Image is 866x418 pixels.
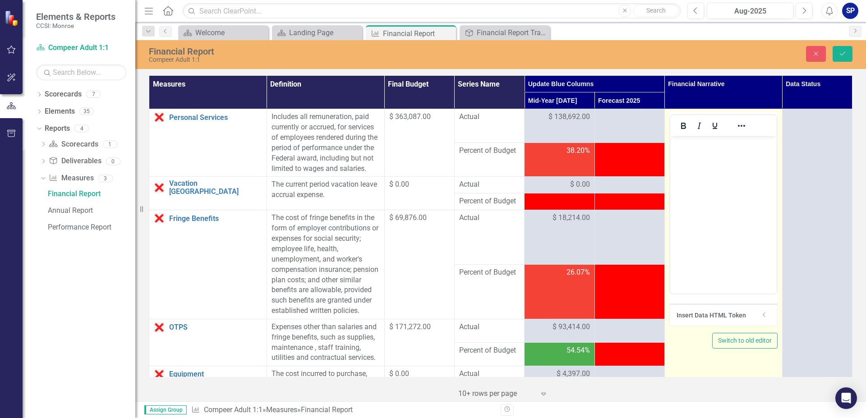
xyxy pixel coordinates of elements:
[154,369,165,380] img: Data Error
[462,27,548,38] a: Financial Report Tracker
[154,182,165,193] img: Data Error
[459,369,520,379] span: Actual
[169,370,262,378] a: Equipment
[149,56,544,63] div: Compeer Adult 1:1
[553,322,590,332] span: $ 93,414.00
[46,187,135,201] a: Financial Report
[842,3,858,19] button: SP
[459,213,520,223] span: Actual
[154,213,165,224] img: Data Error
[86,91,101,98] div: 7
[74,124,89,132] div: 4
[45,124,70,134] a: Reports
[272,112,380,174] div: Includes all remuneration, paid currently or accrued, for services of employees rendered during t...
[707,119,723,132] button: Underline
[169,215,262,223] a: Fringe Benefits
[274,27,360,38] a: Landing Page
[191,405,494,415] div: » »
[272,213,380,316] div: The cost of fringe benefits in the form of employer contributions or expenses for social security...
[49,173,93,184] a: Measures
[383,28,454,39] div: Financial Report
[389,369,409,378] span: $ 0.00
[459,345,520,356] span: Percent of Budget
[289,27,360,38] div: Landing Page
[567,146,590,156] span: 38.20%
[272,369,380,390] div: The cost incurred to purchase, lease or rent equipment.
[570,179,590,190] span: $ 0.00
[46,220,135,234] a: Performance Report
[169,114,262,122] a: Personal Services
[389,112,431,121] span: $ 363,087.00
[712,333,778,349] button: Switch to old editor
[835,387,857,409] div: Open Intercom Messenger
[204,405,263,414] a: Compeer Adult 1:1
[36,22,115,29] small: CCSI: Monroe
[677,311,757,320] div: Insert Data HTML Token
[477,27,548,38] div: Financial Report Tracker
[36,43,126,53] a: Compeer Adult 1:1
[389,213,427,222] span: $ 69,876.00
[98,175,113,182] div: 3
[459,322,520,332] span: Actual
[183,3,681,19] input: Search ClearPoint...
[4,10,20,26] img: ClearPoint Strategy
[710,6,790,17] div: Aug-2025
[36,11,115,22] span: Elements & Reports
[389,180,409,188] span: $ 0.00
[48,207,135,215] div: Annual Report
[45,89,82,100] a: Scorecards
[45,106,75,117] a: Elements
[567,345,590,356] span: 54.54%
[553,213,590,223] span: $ 18,214.00
[459,179,520,190] span: Actual
[459,146,520,156] span: Percent of Budget
[567,267,590,278] span: 26.07%
[180,27,266,38] a: Welcome
[459,112,520,122] span: Actual
[103,140,117,148] div: 1
[49,156,101,166] a: Deliverables
[272,179,380,200] div: The current period vacation leave accrual expense.
[36,64,126,80] input: Search Below...
[49,139,98,150] a: Scorecards
[557,369,590,379] span: $ 4,397.00
[154,322,165,333] img: Data Error
[548,112,590,122] span: $ 138,692.00
[266,405,297,414] a: Measures
[633,5,678,17] button: Search
[670,136,777,294] iframe: Rich Text Area. Press ALT-0 for help.
[46,203,135,218] a: Annual Report
[144,405,187,414] span: Assign Group
[79,108,94,115] div: 35
[169,179,262,195] a: Vacation [GEOGRAPHIC_DATA]
[734,119,749,132] button: Reveal or hide additional toolbar items
[676,119,691,132] button: Bold
[301,405,353,414] div: Financial Report
[646,7,666,14] span: Search
[106,157,120,165] div: 0
[149,46,544,56] div: Financial Report
[195,27,266,38] div: Welcome
[707,3,793,19] button: Aug-2025
[691,119,707,132] button: Italic
[48,190,135,198] div: Financial Report
[459,267,520,278] span: Percent of Budget
[48,223,135,231] div: Performance Report
[459,196,520,207] span: Percent of Budget
[272,322,380,363] p: Expenses other than salaries and fringe benefits, such as supplies, maintenance , staff training,...
[389,322,431,331] span: $ 171,272.00
[154,112,165,123] img: Data Error
[169,323,262,331] a: OTPS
